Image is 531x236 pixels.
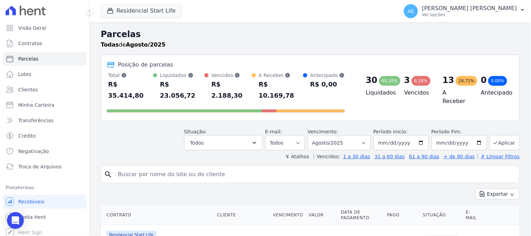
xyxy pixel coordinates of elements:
div: 30 [366,75,377,86]
label: Período Fim: [432,128,487,136]
span: AE [408,9,414,14]
th: Pago [384,205,420,225]
strong: Agosto/2025 [126,41,166,48]
div: Open Intercom Messenger [7,212,24,229]
a: Troca de Arquivos [3,160,86,174]
div: 0,00% [488,76,507,86]
p: [PERSON_NAME] [PERSON_NAME] [422,5,517,12]
a: Recebíveis [3,195,86,209]
span: Lotes [18,71,32,78]
div: 28,72% [456,76,477,86]
button: Residencial Start Life [101,4,182,18]
div: Vencidos [211,72,252,79]
span: Recebíveis [18,198,44,205]
div: 3 [404,75,410,86]
a: ✗ Limpar Filtros [478,154,520,159]
a: Clientes [3,83,86,97]
div: 0 [481,75,487,86]
div: Liquidados [160,72,204,79]
a: + de 90 dias [444,154,475,159]
div: 65,10% [379,76,401,86]
a: Visão Geral [3,21,86,35]
div: Posição de parcelas [118,61,173,69]
input: Buscar por nome do lote ou do cliente [114,167,517,181]
div: 6,18% [412,76,431,86]
button: Exportar [476,189,520,200]
span: Clientes [18,86,38,93]
label: Situação: [184,129,207,134]
span: Troca de Arquivos [18,163,62,170]
i: search [104,170,112,179]
h2: Parcelas [101,28,520,41]
div: R$ 0,00 [310,79,345,90]
span: Minha Carteira [18,102,54,109]
a: Crédito [3,129,86,143]
label: ↯ Atalhos [285,154,309,159]
h4: Antecipado [481,89,508,97]
h4: Vencidos [404,89,432,97]
div: 13 [443,75,454,86]
div: R$ 10.169,78 [259,79,303,101]
label: Período Inicío: [373,129,408,134]
a: Parcelas [3,52,86,66]
p: Ver opções [422,12,517,18]
div: R$ 2.188,30 [211,79,252,101]
div: A Receber [259,72,303,79]
a: Contratos [3,36,86,50]
div: R$ 23.056,72 [160,79,204,101]
a: Minha Carteira [3,98,86,112]
span: Visão Geral [18,25,46,32]
span: Todos [190,139,204,147]
span: Conta Hent [18,214,46,221]
th: Cliente [214,205,270,225]
button: AE [PERSON_NAME] [PERSON_NAME] Ver opções [398,1,531,21]
span: Transferências [18,117,54,124]
th: Valor [306,205,338,225]
a: Negativação [3,144,86,158]
a: Lotes [3,67,86,81]
label: Vencimento: [308,129,338,134]
span: Negativação [18,148,49,155]
a: 1 a 30 dias [343,154,370,159]
th: Contrato [101,205,214,225]
span: Crédito [18,132,36,139]
label: E-mail: [265,129,282,134]
label: Vencidos: [314,154,340,159]
p: de [101,41,166,49]
strong: Todas [101,41,119,48]
th: Vencimento [270,205,306,225]
div: Plataformas [6,183,84,192]
th: Situação [420,205,463,225]
a: Transferências [3,113,86,127]
h4: Liquidados [366,89,393,97]
h4: A Receber [443,89,470,105]
button: Todos [184,136,263,150]
span: Parcelas [18,55,39,62]
a: 31 a 60 dias [375,154,405,159]
button: Aplicar [490,135,520,150]
div: Total [108,72,153,79]
th: Data de Pagamento [338,205,384,225]
div: Antecipado [310,72,345,79]
div: R$ 35.414,80 [108,79,153,101]
a: Conta Hent [3,210,86,224]
a: 61 a 90 dias [409,154,439,159]
span: Contratos [18,40,42,47]
th: E-mail [463,205,483,225]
